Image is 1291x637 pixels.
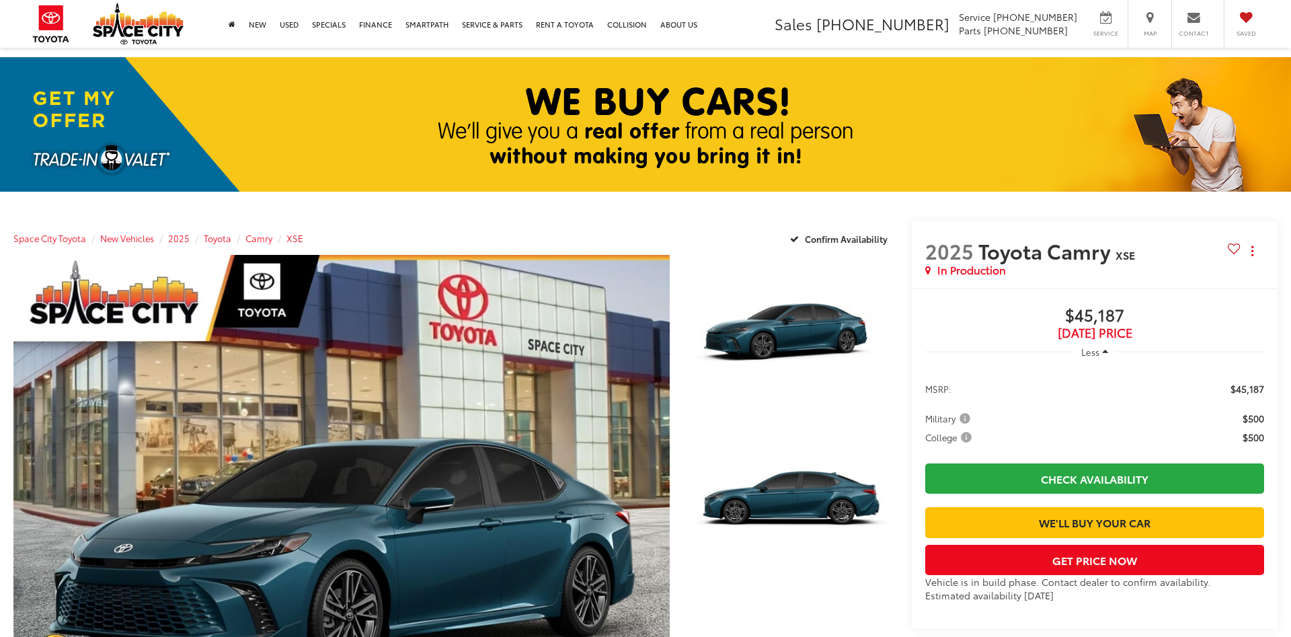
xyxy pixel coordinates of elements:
img: Space City Toyota [93,3,184,44]
a: Expand Photo 1 [684,255,898,416]
span: Parts [959,24,981,37]
a: Camry [245,232,272,244]
span: MSRP: [925,382,951,396]
span: Map [1135,29,1165,38]
a: XSE [286,232,303,244]
button: Get Price Now [925,545,1264,575]
span: $45,187 [1230,382,1264,396]
a: Expand Photo 2 [684,423,898,584]
span: [PHONE_NUMBER] [993,10,1077,24]
button: Less [1074,340,1115,364]
span: Less [1081,346,1099,358]
button: Confirm Availability [783,227,899,250]
a: New Vehicles [100,232,154,244]
span: dropdown dots [1251,246,1253,256]
span: 2025 [925,236,974,265]
span: Toyota Camry [978,236,1116,265]
span: [PHONE_NUMBER] [984,24,1068,37]
a: Space City Toyota [13,232,86,244]
div: Vehicle is in build phase. Contact dealer to confirm availability. Estimated availability [DATE] [925,575,1264,602]
img: 2025 Toyota Camry XSE [682,422,900,585]
a: We'll Buy Your Car [925,507,1264,537]
a: Check Availability [925,463,1264,494]
a: 2025 [168,232,190,244]
span: [DATE] Price [925,326,1264,340]
span: Military [925,412,973,425]
button: College [925,430,976,444]
span: $500 [1243,430,1264,444]
span: Service [959,10,990,24]
span: Confirm Availability [805,233,888,245]
button: Military [925,412,975,425]
button: Actions [1241,239,1264,262]
span: College [925,430,974,444]
span: Saved [1231,29,1261,38]
span: $500 [1243,412,1264,425]
span: $45,187 [925,306,1264,326]
span: XSE [1116,247,1135,262]
span: Contact [1179,29,1209,38]
span: In Production [937,262,1006,278]
img: 2025 Toyota Camry XSE [682,254,900,417]
span: Sales [775,13,812,34]
span: Service [1091,29,1121,38]
a: Toyota [204,232,231,244]
span: [PHONE_NUMBER] [816,13,949,34]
